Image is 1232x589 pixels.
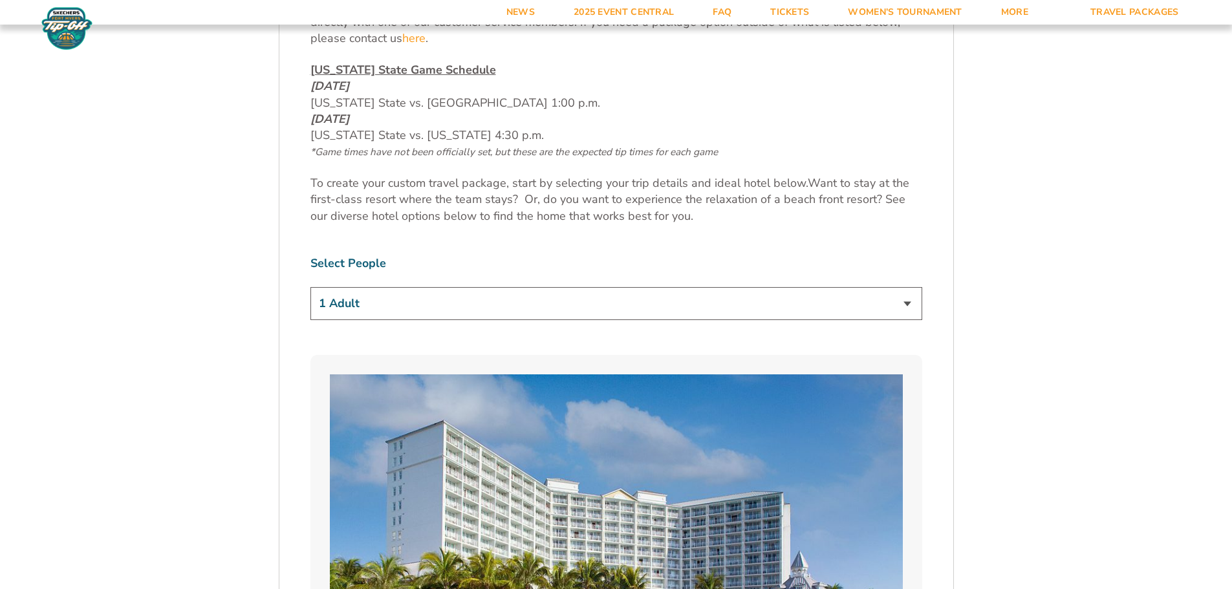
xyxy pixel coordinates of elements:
[310,175,922,224] p: Want to stay at the first-class resort where the team stays? Or, do you want to experience the re...
[310,62,496,78] span: [US_STATE] State Game Schedule
[310,255,922,272] label: Select People
[310,145,718,158] span: *Game times have not been officially set, but these are the expected tip times for each game
[310,175,808,191] span: To create your custom travel package, start by selecting your trip details and ideal hotel below.
[402,30,426,47] a: here
[310,78,718,159] span: [US_STATE] State vs. [GEOGRAPHIC_DATA] 1:00 p.m. [US_STATE] State vs. [US_STATE] 4:30 p.m.
[310,111,349,127] em: [DATE]
[310,78,349,94] em: [DATE]
[39,6,95,50] img: Fort Myers Tip-Off
[426,30,428,46] span: .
